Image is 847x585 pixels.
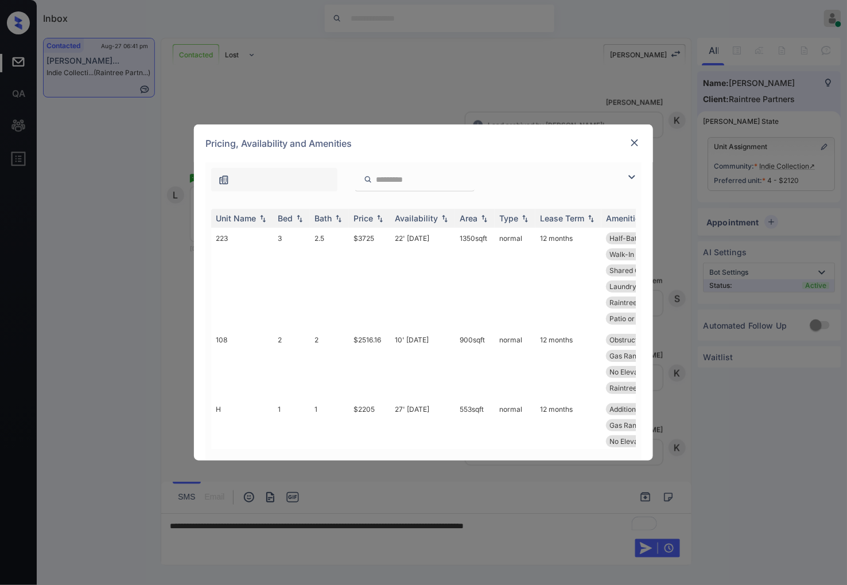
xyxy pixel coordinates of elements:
td: 27' [DATE] [390,399,455,484]
img: close [629,137,640,149]
span: Gas Range [609,421,644,430]
span: Laundry Room [609,282,657,291]
td: 12 months [535,329,601,399]
td: 2 [273,329,310,399]
img: icon-zuma [364,174,372,185]
span: Patio or Balcon... [609,314,664,323]
div: Price [353,213,373,223]
span: Half-Bath [609,234,641,243]
td: 22' [DATE] [390,228,455,329]
span: Obstructed View [609,336,663,344]
td: normal [495,329,535,399]
span: Shared Garage [609,266,659,275]
div: Amenities [606,213,644,223]
td: 1350 sqft [455,228,495,329]
td: 10' [DATE] [390,329,455,399]
td: 2 [310,329,349,399]
div: Bath [314,213,332,223]
td: normal [495,399,535,484]
td: 1 [310,399,349,484]
img: sorting [479,214,490,223]
img: sorting [333,214,344,223]
span: No Elevator Acc... [609,437,667,446]
img: sorting [374,214,386,223]
td: $2205 [349,399,390,484]
img: sorting [519,214,531,223]
td: 3 [273,228,310,329]
span: Gas Range [609,352,644,360]
td: 553 sqft [455,399,495,484]
div: Unit Name [216,213,256,223]
td: normal [495,228,535,329]
div: Pricing, Availability and Amenities [194,124,653,162]
div: Lease Term [540,213,584,223]
span: Raintree [MEDICAL_DATA]... [609,298,700,307]
td: $2516.16 [349,329,390,399]
div: Bed [278,213,293,223]
img: sorting [257,214,269,223]
td: 1 [273,399,310,484]
img: icon-zuma [625,170,639,184]
div: Type [499,213,518,223]
td: 2.5 [310,228,349,329]
span: Additional Stor... [609,405,662,414]
img: icon-zuma [218,174,230,186]
td: 223 [211,228,273,329]
td: 12 months [535,399,601,484]
div: Availability [395,213,438,223]
td: 12 months [535,228,601,329]
span: Raintree [MEDICAL_DATA]... [609,384,700,392]
td: $3725 [349,228,390,329]
img: sorting [294,214,305,223]
td: H [211,399,273,484]
img: sorting [585,214,597,223]
span: Walk-In Closets [609,250,660,259]
img: sorting [439,214,450,223]
td: 900 sqft [455,329,495,399]
td: 108 [211,329,273,399]
div: Area [460,213,477,223]
span: No Elevator Acc... [609,368,667,376]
